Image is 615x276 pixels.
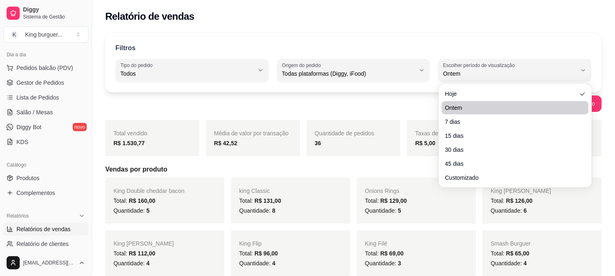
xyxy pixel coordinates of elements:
span: 30 dias [445,146,577,154]
span: Customizado [445,174,577,182]
span: KDS [16,138,28,146]
h5: Vendas por produto [105,165,602,174]
span: R$ 112,00 [129,250,155,257]
h2: Relatório de vendas [105,10,194,23]
span: Total: [491,250,529,257]
span: Lista de Pedidos [16,93,59,102]
span: Total: [365,197,407,204]
span: Todas plataformas (Diggy, iFood) [282,70,416,78]
span: Quantidade: [239,260,275,267]
span: Sistema de Gestão [23,14,85,20]
label: Tipo do pedido [120,62,155,69]
span: R$ 131,00 [254,197,281,204]
span: Ontem [445,104,577,112]
label: Escolher período de visualização [443,62,518,69]
strong: R$ 5,00 [415,140,435,146]
span: Total: [113,197,155,204]
span: 15 dias [445,132,577,140]
span: Média de valor por transação [214,130,289,137]
span: king Classic [239,188,270,194]
div: King burguer ... [25,30,62,39]
span: Gestor de Pedidos [16,79,64,87]
span: Quantidade: [491,207,527,214]
span: Onions Rings [365,188,400,194]
span: Complementos [16,189,55,197]
span: Todos [120,70,254,78]
span: 4 [272,260,275,267]
span: Quantidade: [113,260,150,267]
span: Quantidade: [239,207,275,214]
span: 45 dias [445,160,577,168]
span: Diggy [23,6,85,14]
span: King [PERSON_NAME] [113,240,174,247]
span: Ontem [443,70,577,78]
strong: R$ 1.530,77 [113,140,145,146]
span: King [PERSON_NAME] [491,188,551,194]
span: R$ 65,00 [506,250,529,257]
span: R$ 160,00 [129,197,155,204]
span: Salão / Mesas [16,108,53,116]
span: R$ 69,00 [380,250,404,257]
span: Quantidade: [365,207,401,214]
span: Total: [491,197,533,204]
span: Pedidos balcão (PDV) [16,64,73,72]
span: King Filé [365,240,387,247]
span: Taxas de entrega [415,130,459,137]
span: Quantidade de pedidos [315,130,375,137]
strong: R$ 42,52 [214,140,238,146]
div: Catálogo [3,158,88,172]
span: R$ 126,00 [506,197,533,204]
span: Total: [239,197,281,204]
span: Relatórios [7,213,29,219]
span: 5 [398,207,401,214]
span: Relatório de clientes [16,240,69,248]
span: 5 [146,207,150,214]
span: Relatórios de vendas [16,225,71,233]
span: Total: [365,250,404,257]
span: 3 [398,260,401,267]
span: 4 [146,260,150,267]
span: Total: [113,250,155,257]
span: [EMAIL_ADDRESS][DOMAIN_NAME] [23,260,75,266]
span: 6 [524,207,527,214]
span: Produtos [16,174,39,182]
p: Filtros [116,43,136,53]
span: Hoje [445,90,577,98]
span: R$ 96,00 [254,250,278,257]
button: Select a team [3,26,88,43]
span: King Flip [239,240,261,247]
span: Quantidade: [113,207,150,214]
span: Quantidade: [365,260,401,267]
span: 8 [272,207,275,214]
span: Smash Burguer [491,240,531,247]
span: 4 [524,260,527,267]
span: Quantidade: [491,260,527,267]
div: Dia a dia [3,48,88,61]
label: Origem do pedido [282,62,324,69]
strong: 36 [315,140,321,146]
span: 7 dias [445,118,577,126]
span: Total vendido [113,130,148,137]
span: King Double cheddar bacon [113,188,185,194]
span: Diggy Bot [16,123,42,131]
span: K [10,30,18,39]
span: R$ 129,00 [380,197,407,204]
span: Total: [239,250,278,257]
